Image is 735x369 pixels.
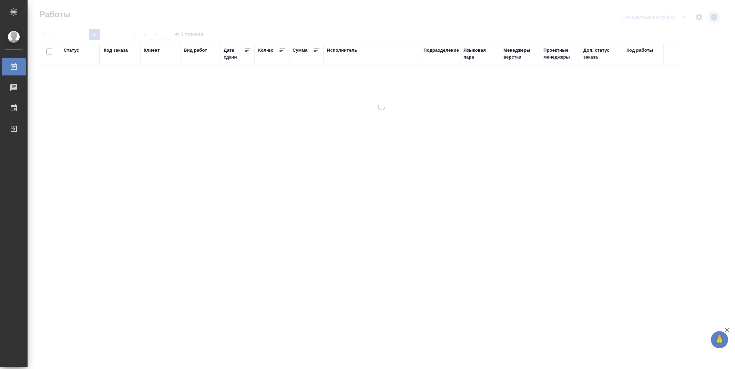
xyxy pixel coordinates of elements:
div: Статус [64,47,79,54]
div: Проектные менеджеры [543,47,576,61]
div: Дата сдачи [224,47,244,61]
div: Код работы [626,47,653,54]
div: Сумма [293,47,307,54]
div: Подразделение [423,47,459,54]
div: Кол-во [258,47,274,54]
div: Код заказа [104,47,128,54]
div: Клиент [144,47,160,54]
button: 🙏 [711,331,728,348]
div: Вид работ [184,47,207,54]
div: Доп. статус заказа [583,47,620,61]
div: Менеджеры верстки [503,47,537,61]
div: Исполнитель [327,47,357,54]
span: 🙏 [714,332,725,347]
div: Языковая пара [463,47,497,61]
